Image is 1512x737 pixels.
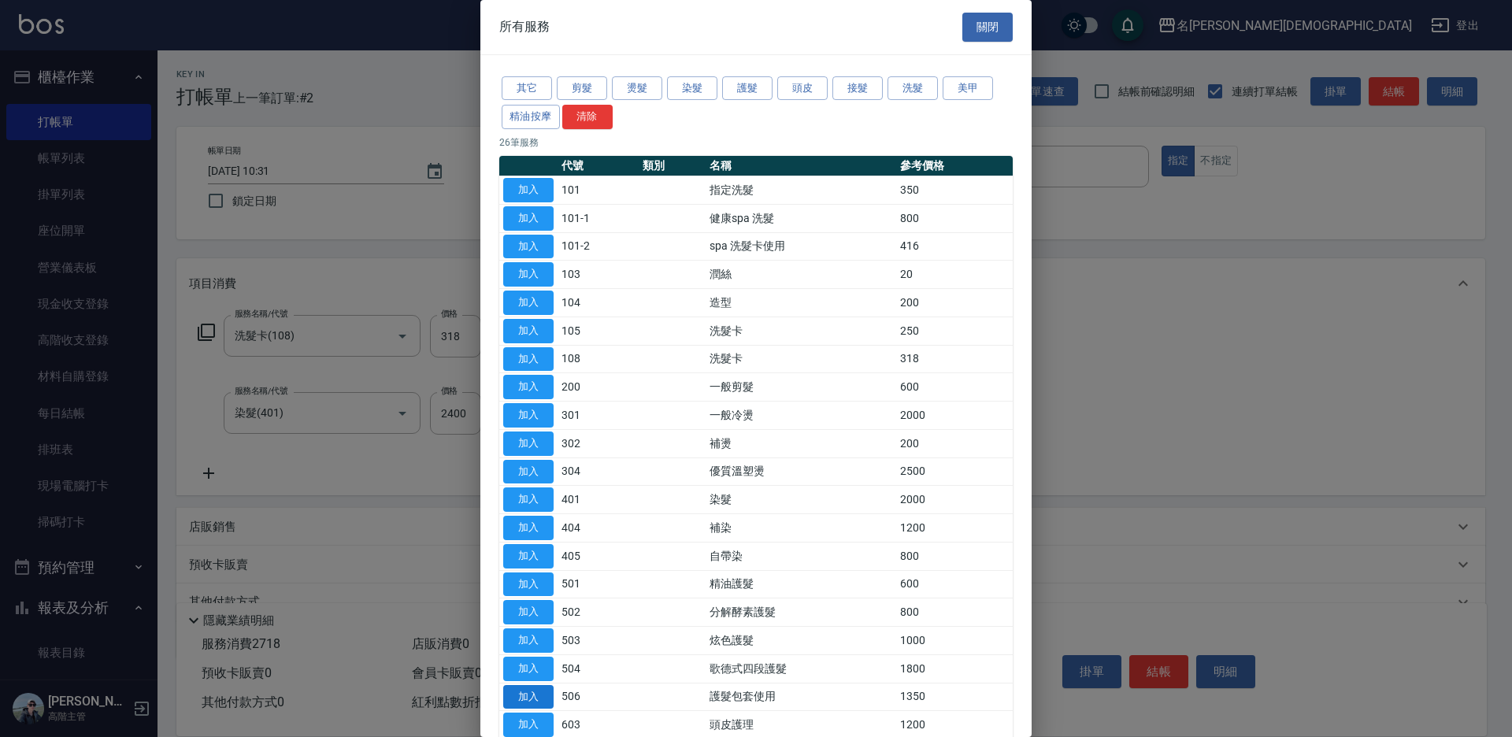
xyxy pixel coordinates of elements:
[503,291,554,315] button: 加入
[706,345,896,373] td: 洗髮卡
[503,262,554,287] button: 加入
[503,713,554,737] button: 加入
[558,542,639,570] td: 405
[503,319,554,343] button: 加入
[706,486,896,514] td: 染髮
[706,156,896,176] th: 名稱
[499,19,550,35] span: 所有服務
[503,487,554,512] button: 加入
[896,683,1013,711] td: 1350
[558,570,639,598] td: 501
[639,156,706,176] th: 類別
[706,261,896,289] td: 潤絲
[558,176,639,205] td: 101
[706,317,896,345] td: 洗髮卡
[706,514,896,543] td: 補染
[888,76,938,101] button: 洗髮
[558,289,639,317] td: 104
[896,232,1013,261] td: 416
[706,654,896,683] td: 歌德式四段護髮
[558,402,639,430] td: 301
[558,683,639,711] td: 506
[562,105,613,129] button: 清除
[503,685,554,709] button: 加入
[706,627,896,655] td: 炫色護髮
[503,375,554,399] button: 加入
[502,105,560,129] button: 精油按摩
[896,627,1013,655] td: 1000
[503,403,554,428] button: 加入
[558,261,639,289] td: 103
[706,373,896,402] td: 一般剪髮
[896,457,1013,486] td: 2500
[896,176,1013,205] td: 350
[558,204,639,232] td: 101-1
[896,570,1013,598] td: 600
[558,317,639,345] td: 105
[777,76,828,101] button: 頭皮
[503,572,554,597] button: 加入
[503,657,554,681] button: 加入
[558,232,639,261] td: 101-2
[832,76,883,101] button: 接髮
[558,627,639,655] td: 503
[706,402,896,430] td: 一般冷燙
[896,654,1013,683] td: 1800
[706,176,896,205] td: 指定洗髮
[612,76,662,101] button: 燙髮
[499,135,1013,150] p: 26 筆服務
[896,261,1013,289] td: 20
[558,486,639,514] td: 401
[896,156,1013,176] th: 參考價格
[896,598,1013,627] td: 800
[896,373,1013,402] td: 600
[503,628,554,653] button: 加入
[503,235,554,259] button: 加入
[896,429,1013,457] td: 200
[896,289,1013,317] td: 200
[503,178,554,202] button: 加入
[943,76,993,101] button: 美甲
[558,514,639,543] td: 404
[503,600,554,624] button: 加入
[706,457,896,486] td: 優質溫塑燙
[706,598,896,627] td: 分解酵素護髮
[896,486,1013,514] td: 2000
[503,516,554,540] button: 加入
[706,570,896,598] td: 精油護髮
[962,13,1013,42] button: 關閉
[706,542,896,570] td: 自帶染
[502,76,552,101] button: 其它
[706,289,896,317] td: 造型
[558,373,639,402] td: 200
[558,345,639,373] td: 108
[503,460,554,484] button: 加入
[558,429,639,457] td: 302
[706,232,896,261] td: spa 洗髮卡使用
[896,317,1013,345] td: 250
[558,654,639,683] td: 504
[503,206,554,231] button: 加入
[896,345,1013,373] td: 318
[557,76,607,101] button: 剪髮
[558,156,639,176] th: 代號
[706,683,896,711] td: 護髮包套使用
[503,347,554,372] button: 加入
[896,514,1013,543] td: 1200
[706,204,896,232] td: 健康spa 洗髮
[558,598,639,627] td: 502
[503,544,554,568] button: 加入
[896,542,1013,570] td: 800
[503,431,554,456] button: 加入
[722,76,773,101] button: 護髮
[558,457,639,486] td: 304
[667,76,717,101] button: 染髮
[896,402,1013,430] td: 2000
[896,204,1013,232] td: 800
[706,429,896,457] td: 補燙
